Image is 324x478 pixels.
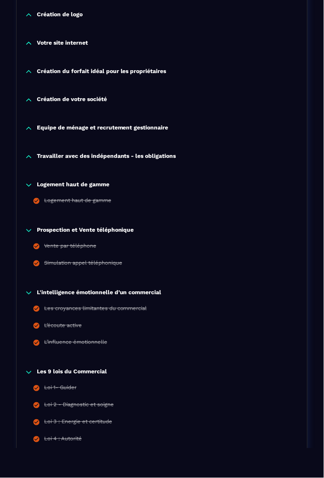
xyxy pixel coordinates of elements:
div: Loi 1- Guider [44,385,77,394]
p: Création de votre société [37,96,107,104]
p: Equipe de ménage et recrutement gestionnaire [37,125,168,133]
div: Simulation appel téléphonique [44,260,122,269]
p: Les 9 lois du Commercial [37,369,107,377]
div: Loi 4 : Autorité [44,436,82,445]
p: Logement haut de gamme [37,181,109,189]
div: Vente par téléphone [44,243,96,252]
p: L'intelligence émotionnelle d’un commercial [37,289,162,297]
div: Logement haut de gamme [44,198,111,207]
div: L’écoute active [44,323,82,332]
p: Création du forfait idéal pour les propriétaires [37,68,166,76]
div: L’influence émotionnelle [44,340,107,349]
p: Création de logo [37,11,83,19]
p: Travailler avec des indépendants - les obligations [37,153,176,161]
div: Loi 2 - Diagnostic et soigne [44,402,114,411]
div: Les croyances limitantes du commercial [44,306,147,314]
p: Prospection et Vente téléphonique [37,227,134,235]
div: Loi 3 : Energie et certitude [44,419,112,428]
p: Votre site internet [37,39,88,47]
